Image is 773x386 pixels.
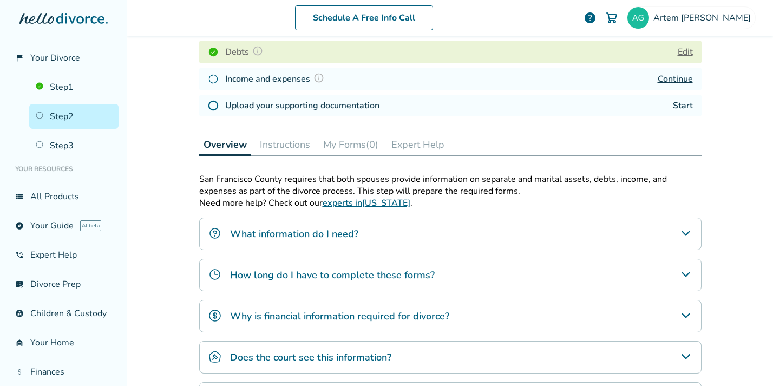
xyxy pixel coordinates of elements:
img: What information do I need? [208,227,221,240]
div: Виджет чата [719,334,773,386]
a: Step2 [29,104,119,129]
img: In Progress [208,74,219,84]
h4: Income and expenses [225,72,327,86]
iframe: Chat Widget [719,334,773,386]
a: help [584,11,597,24]
button: Instructions [256,134,315,155]
span: phone_in_talk [15,251,24,259]
span: garage_home [15,338,24,347]
a: experts in[US_STATE] [323,197,410,209]
a: list_alt_checkDivorce Prep [9,272,119,297]
a: attach_moneyFinances [9,359,119,384]
h4: What information do I need? [230,227,358,241]
a: exploreYour GuideAI beta [9,213,119,238]
img: Question Mark [313,73,324,83]
img: How long do I have to complete these forms? [208,268,221,281]
img: Why is financial information required for divorce? [208,309,221,322]
button: Edit [678,45,693,58]
a: view_listAll Products [9,184,119,209]
a: Step3 [29,133,119,158]
li: Your Resources [9,158,119,180]
a: phone_in_talkExpert Help [9,243,119,267]
div: How long do I have to complete these forms? [199,259,702,291]
span: attach_money [15,368,24,376]
h4: Why is financial information required for divorce? [230,309,449,323]
span: account_child [15,309,24,318]
img: Does the court see this information? [208,350,221,363]
div: Why is financial information required for divorce? [199,300,702,332]
button: Overview [199,134,251,156]
img: Not Started [208,100,219,111]
img: Cart [605,11,618,24]
a: Schedule A Free Info Call [295,5,433,30]
span: flag_2 [15,54,24,62]
h4: How long do I have to complete these forms? [230,268,435,282]
span: list_alt_check [15,280,24,289]
img: Completed [208,47,219,57]
span: explore [15,221,24,230]
img: Question Mark [252,45,263,56]
a: account_childChildren & Custody [9,301,119,326]
span: Artem [PERSON_NAME] [653,12,755,24]
p: Need more help? Check out our . [199,197,702,209]
img: artygoldman@wonderfamily.com [627,7,649,29]
span: Your Divorce [30,52,80,64]
div: What information do I need? [199,218,702,250]
h4: Upload your supporting documentation [225,99,379,112]
button: My Forms(0) [319,134,383,155]
p: San Francisco County requires that both spouses provide information on separate and marital asset... [199,173,702,197]
a: Start [673,100,693,112]
a: Step1 [29,75,119,100]
div: Does the court see this information? [199,341,702,374]
a: garage_homeYour Home [9,330,119,355]
a: Continue [658,73,693,85]
h4: Does the court see this information? [230,350,391,364]
span: view_list [15,192,24,201]
a: flag_2Your Divorce [9,45,119,70]
span: AI beta [80,220,101,231]
button: Expert Help [387,134,449,155]
h4: Debts [225,45,266,59]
